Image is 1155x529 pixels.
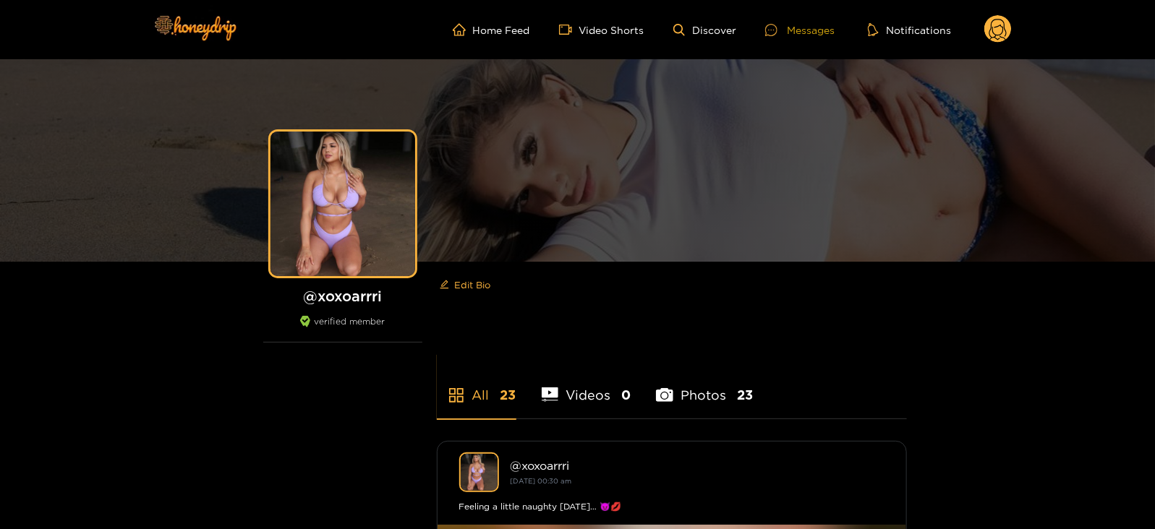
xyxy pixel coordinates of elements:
img: xoxoarrri [459,452,499,492]
span: appstore [448,387,465,404]
button: editEdit Bio [437,273,494,296]
div: Feeling a little naughty [DATE]… 😈💋 [459,499,885,514]
span: video-camera [559,23,579,36]
span: 23 [500,386,516,404]
small: [DATE] 00:30 am [511,477,572,485]
div: verified member [263,316,422,343]
a: Home Feed [453,23,530,36]
li: All [437,353,516,418]
a: Discover [673,24,736,36]
span: home [453,23,473,36]
div: Messages [765,22,835,38]
span: 0 [621,386,631,404]
span: 23 [737,386,753,404]
a: Video Shorts [559,23,644,36]
span: Edit Bio [455,278,491,292]
h1: @ xoxoarrri [263,287,422,305]
li: Photos [656,353,753,418]
button: Notifications [864,22,955,37]
div: @ xoxoarrri [511,459,885,472]
li: Videos [542,353,631,418]
span: edit [440,280,449,291]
